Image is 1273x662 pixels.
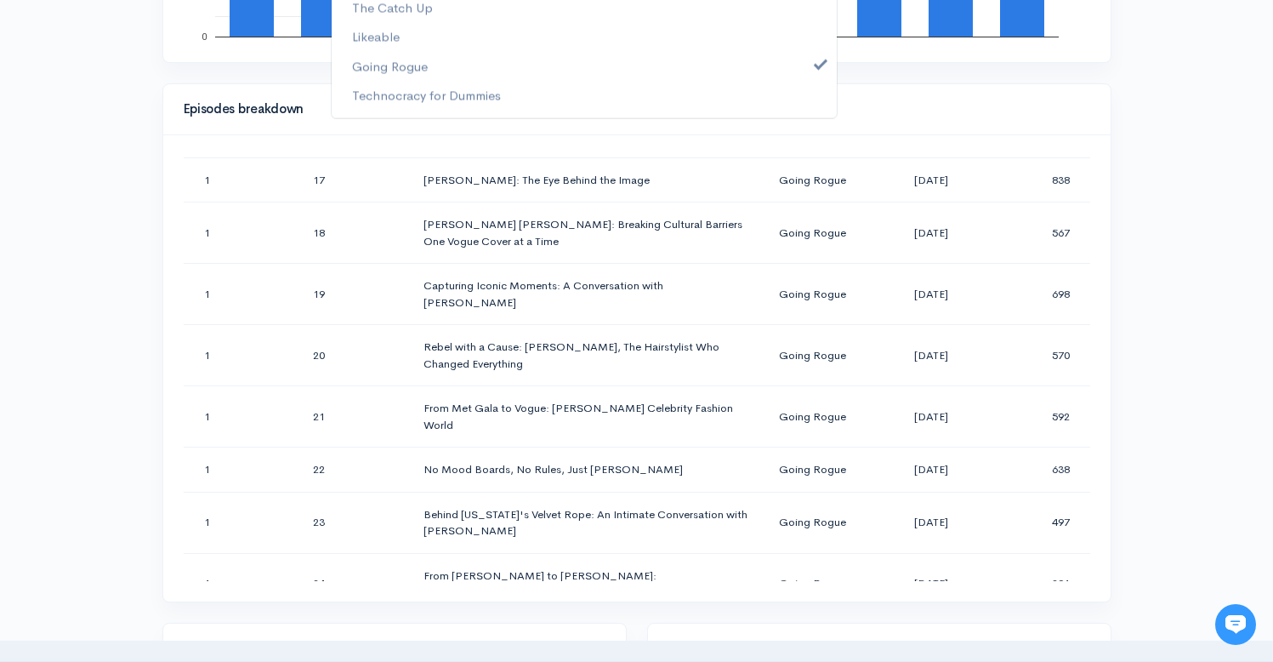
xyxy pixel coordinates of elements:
[765,264,870,325] td: Going Rogue
[765,492,870,553] td: Going Rogue
[184,157,299,203] td: 1
[352,86,501,106] span: Technocracy for Dummies
[352,57,428,77] span: Going Rogue
[299,492,410,553] td: 23
[184,203,299,264] td: 1
[870,553,992,614] td: [DATE]
[765,203,870,264] td: Going Rogue
[299,553,410,614] td: 24
[992,264,1089,325] td: 698
[992,492,1089,553] td: 497
[410,203,765,264] td: [PERSON_NAME] [PERSON_NAME]: Breaking Cultural Barriers One Vogue Cover at a Time
[184,386,299,448] td: 1
[184,553,299,614] td: 1
[202,31,207,42] text: 0
[1215,604,1256,645] iframe: gist-messenger-bubble-iframe
[299,264,410,325] td: 19
[26,113,315,195] h2: Just let us know if you need anything and we'll be happy to help! 🙂
[992,448,1089,493] td: 638
[765,325,870,386] td: Going Rogue
[184,264,299,325] td: 1
[992,386,1089,448] td: 592
[992,553,1089,614] td: 291
[352,27,400,47] span: Likeable
[765,553,870,614] td: Going Rogue
[49,320,304,354] input: Search articles
[410,386,765,448] td: From Met Gala to Vogue: [PERSON_NAME] Celebrity Fashion World
[410,553,765,614] td: From [PERSON_NAME] to [PERSON_NAME]: [PERSON_NAME] [US_STATE]
[765,386,870,448] td: Going Rogue
[26,83,315,110] h1: Hi 👋
[26,225,314,260] button: New conversation
[870,448,992,493] td: [DATE]
[299,203,410,264] td: 18
[870,157,992,203] td: [DATE]
[870,264,992,325] td: [DATE]
[184,325,299,386] td: 1
[765,448,870,493] td: Going Rogue
[410,325,765,386] td: Rebel with a Cause: [PERSON_NAME], The Hairstylist Who Changed Everything
[870,203,992,264] td: [DATE]
[992,325,1089,386] td: 570
[299,448,410,493] td: 22
[410,448,765,493] td: No Mood Boards, No Rules, Just [PERSON_NAME]
[870,325,992,386] td: [DATE]
[870,386,992,448] td: [DATE]
[184,448,299,493] td: 1
[184,102,1080,117] h4: Episodes breakdown
[992,203,1089,264] td: 567
[870,492,992,553] td: [DATE]
[23,292,317,312] p: Find an answer quickly
[299,325,410,386] td: 20
[110,236,204,249] span: New conversation
[299,157,410,203] td: 17
[765,157,870,203] td: Going Rogue
[184,492,299,553] td: 1
[299,386,410,448] td: 21
[410,492,765,553] td: Behind [US_STATE]'s Velvet Rope: An Intimate Conversation with [PERSON_NAME]
[992,157,1089,203] td: 838
[410,264,765,325] td: Capturing Iconic Moments: A Conversation with [PERSON_NAME]
[410,157,765,203] td: [PERSON_NAME]: The Eye Behind the Image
